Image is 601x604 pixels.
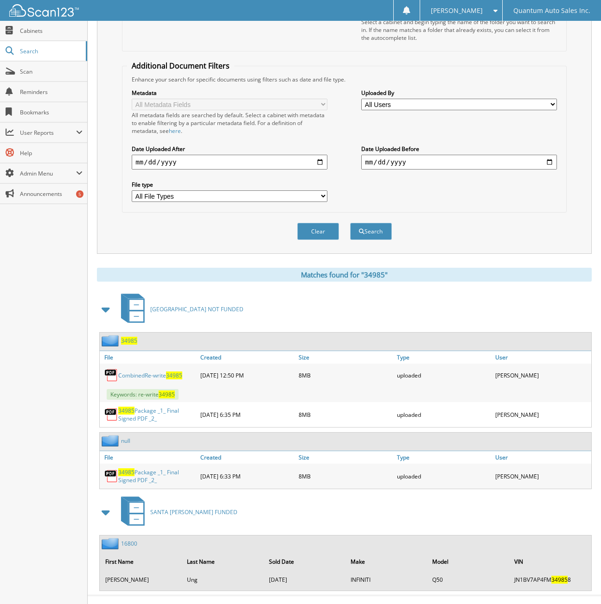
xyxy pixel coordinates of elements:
div: 8MB [296,404,395,425]
span: Announcements [20,190,83,198]
th: Last Name [182,552,263,571]
a: Type [395,451,493,464]
a: 34985Package _1_ Final Signed PDF _2_ [118,468,196,484]
span: Help [20,149,83,157]
span: [PERSON_NAME] [431,8,483,13]
img: folder2.png [102,335,121,346]
td: [PERSON_NAME] [101,572,181,587]
a: here [169,127,181,135]
input: start [132,155,327,170]
div: [PERSON_NAME] [493,404,591,425]
a: Created [198,351,296,364]
a: Type [395,351,493,364]
div: Matches found for "34985" [97,268,592,282]
td: Q50 [428,572,508,587]
div: All metadata fields are searched by default. Select a cabinet with metadata to enable filtering b... [132,111,327,135]
th: Model [428,552,508,571]
div: [PERSON_NAME] [493,466,591,486]
a: 16800 [121,540,137,547]
th: Sold Date [264,552,345,571]
span: Admin Menu [20,170,76,177]
th: First Name [101,552,181,571]
a: User [493,451,591,464]
a: 34985Package _1_ Final Signed PDF _2_ [118,407,196,422]
span: Reminders [20,88,83,96]
img: PDF.png [104,368,118,382]
div: 8MB [296,366,395,384]
a: Size [296,451,395,464]
div: 5 [76,190,83,198]
td: JN1BV7AP4FM 8 [510,572,590,587]
a: [GEOGRAPHIC_DATA] NOT FUNDED [115,291,243,327]
td: Ung [182,572,263,587]
img: scan123-logo-white.svg [9,4,79,17]
a: File [100,351,198,364]
img: folder2.png [102,538,121,549]
label: Metadata [132,89,327,97]
a: User [493,351,591,364]
th: VIN [510,552,590,571]
a: SANTA [PERSON_NAME] FUNDED [115,494,237,530]
span: 34985 [166,371,182,379]
img: PDF.png [104,469,118,483]
span: SANTA [PERSON_NAME] FUNDED [150,508,237,516]
th: Make [346,552,427,571]
div: uploaded [395,466,493,486]
div: [PERSON_NAME] [493,366,591,384]
label: Date Uploaded After [132,145,327,153]
div: [DATE] 6:35 PM [198,404,296,425]
span: 34985 [159,390,175,398]
a: Size [296,351,395,364]
a: Created [198,451,296,464]
img: folder2.png [102,435,121,447]
div: 8MB [296,466,395,486]
label: Date Uploaded Before [361,145,556,153]
div: [DATE] 6:33 PM [198,466,296,486]
label: File type [132,181,327,189]
label: Uploaded By [361,89,556,97]
input: end [361,155,556,170]
span: [GEOGRAPHIC_DATA] NOT FUNDED [150,305,243,313]
div: uploaded [395,404,493,425]
legend: Additional Document Filters [127,61,234,71]
span: Cabinets [20,27,83,35]
td: [DATE] [264,572,345,587]
div: [DATE] 12:50 PM [198,366,296,384]
button: Search [350,223,392,240]
a: File [100,451,198,464]
span: 34985 [118,407,134,415]
a: null [121,437,130,445]
img: PDF.png [104,408,118,422]
div: Enhance your search for specific documents using filters such as date and file type. [127,75,561,83]
span: Search [20,47,81,55]
td: INFINITI [346,572,427,587]
button: Clear [297,223,339,240]
div: Select a cabinet and begin typing the name of the folder you want to search in. If the name match... [361,18,556,42]
span: Scan [20,68,83,75]
a: CombinedRe-write34985 [118,371,182,379]
span: 34985 [118,468,134,476]
span: Quantum Auto Sales Inc. [513,8,590,13]
iframe: Chat Widget [555,560,601,604]
span: User Reports [20,129,76,137]
a: 34985 [121,337,137,345]
span: Keywords: re-write [107,389,179,400]
span: 34985 [551,576,568,584]
div: uploaded [395,366,493,384]
span: Bookmarks [20,108,83,116]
